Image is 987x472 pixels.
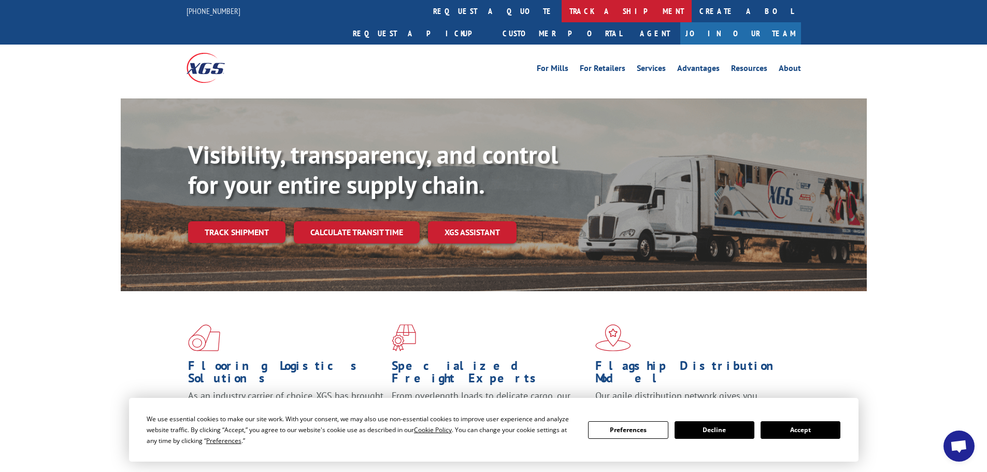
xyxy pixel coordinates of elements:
[943,431,975,462] div: Open chat
[414,425,452,434] span: Cookie Policy
[392,360,588,390] h1: Specialized Freight Experts
[188,324,220,351] img: xgs-icon-total-supply-chain-intelligence-red
[188,138,558,201] b: Visibility, transparency, and control for your entire supply chain.
[637,64,666,76] a: Services
[495,22,630,45] a: Customer Portal
[188,360,384,390] h1: Flooring Logistics Solutions
[588,421,668,439] button: Preferences
[537,64,568,76] a: For Mills
[206,436,241,445] span: Preferences
[595,360,791,390] h1: Flagship Distribution Model
[428,221,517,244] a: XGS ASSISTANT
[677,64,720,76] a: Advantages
[630,22,680,45] a: Agent
[188,221,285,243] a: Track shipment
[392,324,416,351] img: xgs-icon-focused-on-flooring-red
[129,398,859,462] div: Cookie Consent Prompt
[580,64,625,76] a: For Retailers
[680,22,801,45] a: Join Our Team
[675,421,754,439] button: Decline
[731,64,767,76] a: Resources
[595,390,786,414] span: Our agile distribution network gives you nationwide inventory management on demand.
[392,390,588,436] p: From overlength loads to delicate cargo, our experienced staff knows the best way to move your fr...
[188,390,383,426] span: As an industry carrier of choice, XGS has brought innovation and dedication to flooring logistics...
[187,6,240,16] a: [PHONE_NUMBER]
[147,413,576,446] div: We use essential cookies to make our site work. With your consent, we may also use non-essential ...
[779,64,801,76] a: About
[595,324,631,351] img: xgs-icon-flagship-distribution-model-red
[345,22,495,45] a: Request a pickup
[761,421,840,439] button: Accept
[294,221,420,244] a: Calculate transit time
